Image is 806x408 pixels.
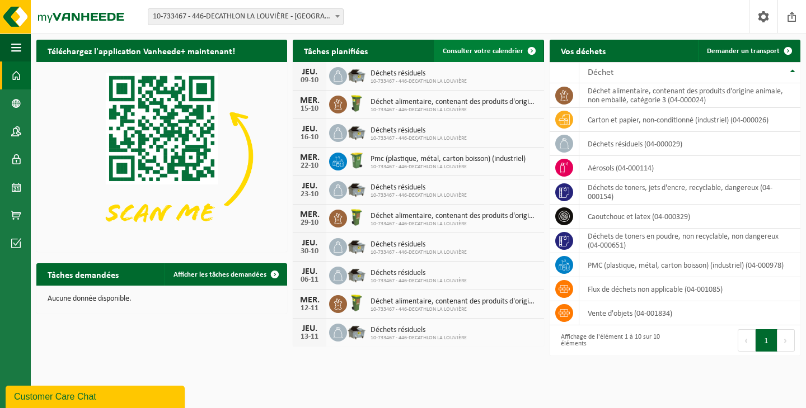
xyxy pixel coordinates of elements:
[579,253,800,277] td: PMC (plastique, métal, carton boisson) (industriel) (04-000978)
[148,8,344,25] span: 10-733467 - 446-DECATHLON LA LOUVIÈRE - LA LOUVIÈRE
[298,324,321,333] div: JEU.
[293,40,379,61] h2: Tâches planifiées
[550,40,617,61] h2: Vos déchets
[298,239,321,248] div: JEU.
[347,322,366,341] img: WB-5000-GAL-GY-04
[371,69,467,78] span: Déchets résiduels
[738,329,756,352] button: Previous
[298,96,321,105] div: MER.
[579,108,800,132] td: carton et papier, non-conditionné (industriel) (04-000026)
[371,212,538,221] span: Déchet alimentaire, contenant des produits d'origine animale, non emballé, catég...
[347,94,366,113] img: WB-0060-HPE-GN-50
[371,164,526,170] span: 10-733467 - 446-DECATHLON LA LOUVIÈRE
[371,249,467,256] span: 10-733467 - 446-DECATHLON LA LOUVIÈRE
[347,179,366,198] img: WB-5000-GAL-GY-04
[371,183,467,192] span: Déchets résiduels
[36,263,130,285] h2: Tâches demandées
[298,77,321,84] div: 09-10
[298,276,321,284] div: 06-11
[347,65,366,84] img: WB-5000-GAL-GY-04
[298,305,321,312] div: 12-11
[298,162,321,170] div: 22-10
[347,151,366,170] img: WB-0240-HPE-GN-50
[371,326,467,335] span: Déchets résiduels
[298,248,321,255] div: 30-10
[588,68,613,77] span: Déchet
[371,98,538,107] span: Déchet alimentaire, contenant des produits d'origine animale, non emballé, catég...
[371,269,467,278] span: Déchets résiduels
[371,155,526,164] span: Pmc (plastique, métal, carton boisson) (industriel)
[579,180,800,205] td: déchets de toners, jets d'encre, recyclable, dangereux (04-000154)
[371,107,538,113] span: 10-733467 - 446-DECATHLON LA LOUVIÈRE
[347,293,366,312] img: WB-0060-HPE-GN-50
[298,267,321,276] div: JEU.
[174,271,266,278] span: Afficher les tâches demandées
[443,48,523,55] span: Consulter votre calendrier
[579,132,800,156] td: déchets résiduels (04-000029)
[371,126,467,135] span: Déchets résiduels
[298,105,321,113] div: 15-10
[434,40,543,62] a: Consulter votre calendrier
[298,134,321,141] div: 16-10
[579,83,800,108] td: déchet alimentaire, contenant des produits d'origine animale, non emballé, catégorie 3 (04-000024)
[298,333,321,341] div: 13-11
[347,265,366,284] img: WB-5000-GAL-GY-04
[298,125,321,134] div: JEU.
[371,240,467,249] span: Déchets résiduels
[298,68,321,77] div: JEU.
[347,208,366,227] img: WB-0060-HPE-GN-50
[165,263,286,286] a: Afficher les tâches demandées
[371,335,467,341] span: 10-733467 - 446-DECATHLON LA LOUVIÈRE
[579,156,800,180] td: aérosols (04-000114)
[148,9,343,25] span: 10-733467 - 446-DECATHLON LA LOUVIÈRE - LA LOUVIÈRE
[298,210,321,219] div: MER.
[371,306,538,313] span: 10-733467 - 446-DECATHLON LA LOUVIÈRE
[298,219,321,227] div: 29-10
[36,62,287,250] img: Download de VHEPlus App
[579,229,800,253] td: déchets de toners en poudre, non recyclable, non dangereux (04-000651)
[371,221,538,227] span: 10-733467 - 446-DECATHLON LA LOUVIÈRE
[298,191,321,198] div: 23-10
[298,153,321,162] div: MER.
[298,182,321,191] div: JEU.
[36,40,246,61] h2: Téléchargez l'application Vanheede+ maintenant!
[371,78,467,85] span: 10-733467 - 446-DECATHLON LA LOUVIÈRE
[371,135,467,142] span: 10-733467 - 446-DECATHLON LA LOUVIÈRE
[579,301,800,325] td: vente d'objets (04-001834)
[579,277,800,301] td: flux de déchets non applicable (04-001085)
[347,122,366,141] img: WB-5000-GAL-GY-04
[347,236,366,255] img: WB-5000-GAL-GY-04
[555,328,669,353] div: Affichage de l'élément 1 à 10 sur 10 éléments
[371,192,467,199] span: 10-733467 - 446-DECATHLON LA LOUVIÈRE
[579,205,800,229] td: caoutchouc et latex (04-000329)
[707,48,780,55] span: Demander un transport
[298,296,321,305] div: MER.
[6,383,187,408] iframe: chat widget
[698,40,799,62] a: Demander un transport
[371,297,538,306] span: Déchet alimentaire, contenant des produits d'origine animale, non emballé, catég...
[777,329,795,352] button: Next
[48,295,276,303] p: Aucune donnée disponible.
[371,278,467,284] span: 10-733467 - 446-DECATHLON LA LOUVIÈRE
[756,329,777,352] button: 1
